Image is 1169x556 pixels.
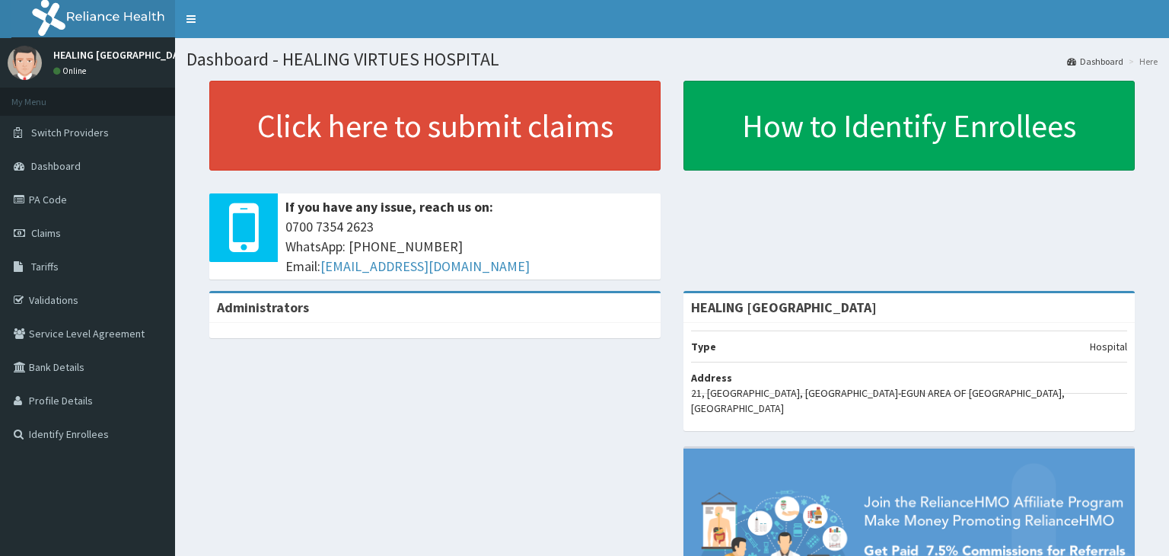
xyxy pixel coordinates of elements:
b: Administrators [217,299,309,316]
img: User Image [8,46,42,80]
b: Address [691,371,732,385]
p: HEALING [GEOGRAPHIC_DATA] [53,50,194,60]
span: Tariffs [31,260,59,273]
span: Claims [31,226,61,240]
b: Type [691,340,716,353]
span: Dashboard [31,159,81,173]
a: Online [53,66,90,76]
p: Hospital [1090,339,1127,354]
p: 21, [GEOGRAPHIC_DATA], [GEOGRAPHIC_DATA]-EGUN AREA OF [GEOGRAPHIC_DATA], [GEOGRAPHIC_DATA] [691,385,1127,416]
a: Dashboard [1067,55,1123,68]
span: Switch Providers [31,126,109,139]
strong: HEALING [GEOGRAPHIC_DATA] [691,299,877,316]
span: 0700 7354 2623 WhatsApp: [PHONE_NUMBER] Email: [285,217,653,276]
a: [EMAIL_ADDRESS][DOMAIN_NAME] [320,257,530,275]
a: Click here to submit claims [209,81,661,171]
li: Here [1125,55,1158,68]
b: If you have any issue, reach us on: [285,198,493,216]
a: How to Identify Enrollees [683,81,1135,171]
h1: Dashboard - HEALING VIRTUES HOSPITAL [186,50,1158,69]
